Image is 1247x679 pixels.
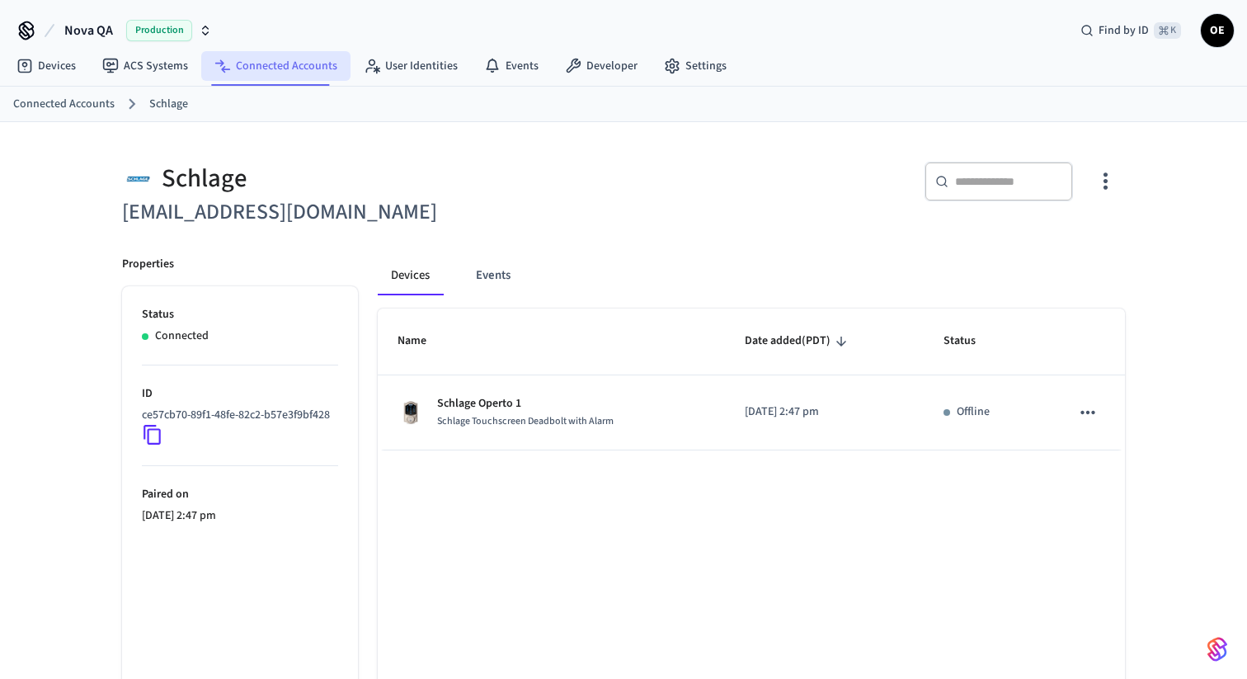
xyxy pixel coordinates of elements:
table: sticky table [378,309,1125,450]
div: connected account tabs [378,256,1125,295]
button: Devices [378,256,443,295]
p: [DATE] 2:47 pm [745,403,905,421]
p: ce57cb70-89f1-48fe-82c2-b57e3f9bf428 [142,407,330,424]
p: Paired on [142,486,338,503]
img: SeamLogoGradient.69752ec5.svg [1207,636,1227,662]
p: Status [142,306,338,323]
a: ACS Systems [89,51,201,81]
a: User Identities [351,51,471,81]
span: Schlage Touchscreen Deadbolt with Alarm [437,414,614,428]
div: Schlage [122,162,614,196]
img: Schlage Sense Smart Deadbolt with Camelot Trim, Front [398,399,424,426]
div: Find by ID⌘ K [1067,16,1194,45]
a: Connected Accounts [201,51,351,81]
p: Schlage Operto 1 [437,395,614,413]
span: Find by ID [1099,22,1149,39]
a: Developer [552,51,651,81]
span: Name [398,328,448,354]
span: OE [1202,16,1232,45]
button: Events [463,256,524,295]
p: Connected [155,328,209,345]
span: Date added(PDT) [745,328,852,354]
button: OE [1201,14,1234,47]
span: Nova QA [64,21,113,40]
a: Settings [651,51,740,81]
a: Events [471,51,552,81]
a: Devices [3,51,89,81]
img: Schlage Logo, Square [122,162,155,196]
a: Schlage [149,96,188,113]
p: [DATE] 2:47 pm [142,507,338,525]
span: Production [126,20,192,41]
p: Properties [122,256,174,273]
h6: [EMAIL_ADDRESS][DOMAIN_NAME] [122,196,614,229]
span: ⌘ K [1154,22,1181,39]
p: Offline [957,403,990,421]
span: Status [943,328,997,354]
a: Connected Accounts [13,96,115,113]
p: ID [142,385,338,403]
